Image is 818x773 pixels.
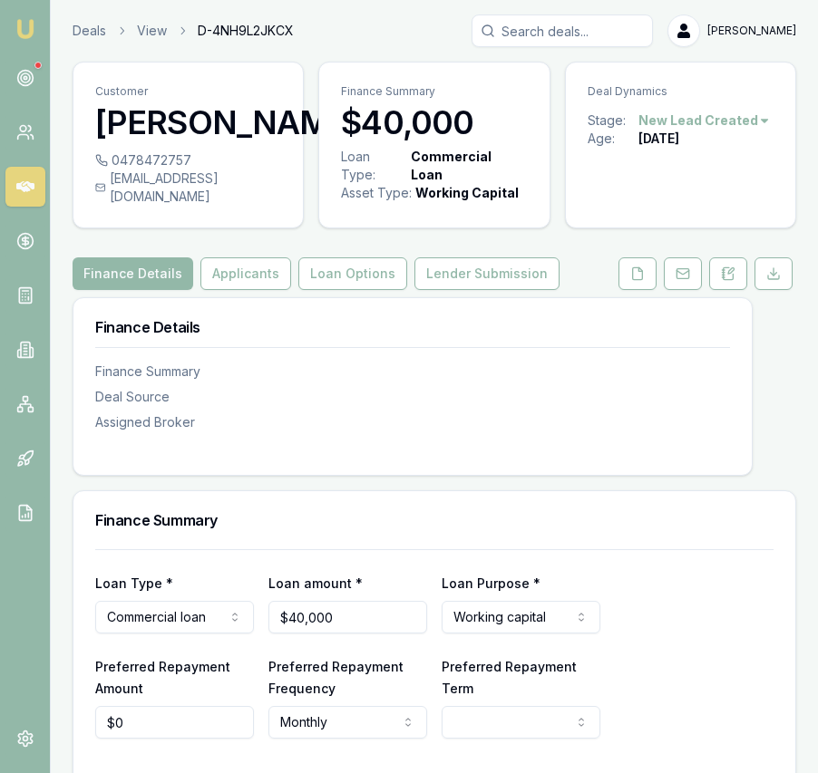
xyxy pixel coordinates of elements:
div: Finance Summary [95,362,730,381]
div: [EMAIL_ADDRESS][DOMAIN_NAME] [95,169,281,206]
div: Loan Type: [341,148,407,184]
div: Age: [588,130,638,148]
button: Loan Options [298,257,407,290]
img: emu-icon-u.png [15,18,36,40]
span: D-4NH9L2JKCX [198,22,294,40]
div: Assigned Broker [95,413,730,431]
div: Working Capital [415,184,519,202]
button: Finance Details [73,257,193,290]
button: New Lead Created [638,111,771,130]
a: Applicants [197,257,295,290]
div: 0478472757 [95,151,281,169]
label: Preferred Repayment Amount [95,659,230,696]
label: Loan amount * [268,575,363,591]
h3: [PERSON_NAME] [95,104,281,140]
h3: Finance Summary [95,513,774,527]
p: Customer [95,84,281,99]
input: $ [268,601,427,633]
span: [PERSON_NAME] [707,24,796,38]
nav: breadcrumb [73,22,294,40]
label: Loan Purpose * [442,575,540,591]
h3: $40,000 [341,104,527,140]
a: Loan Options [295,257,411,290]
label: Loan Type * [95,575,173,591]
h3: Finance Details [95,320,730,334]
input: Search deals [472,14,653,47]
a: View [137,22,167,40]
label: Preferred Repayment Term [442,659,577,696]
div: Commercial Loan [411,148,524,184]
a: Lender Submission [411,257,563,290]
p: Finance Summary [341,84,527,99]
div: Stage: [588,111,638,130]
a: Finance Details [73,257,197,290]
div: Deal Source [95,388,730,406]
div: [DATE] [638,130,679,148]
button: Lender Submission [414,257,560,290]
p: Deal Dynamics [588,84,774,99]
button: Applicants [200,257,291,290]
div: Asset Type : [341,184,412,202]
input: $ [95,706,254,739]
label: Preferred Repayment Frequency [268,659,404,696]
a: Deals [73,22,106,40]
